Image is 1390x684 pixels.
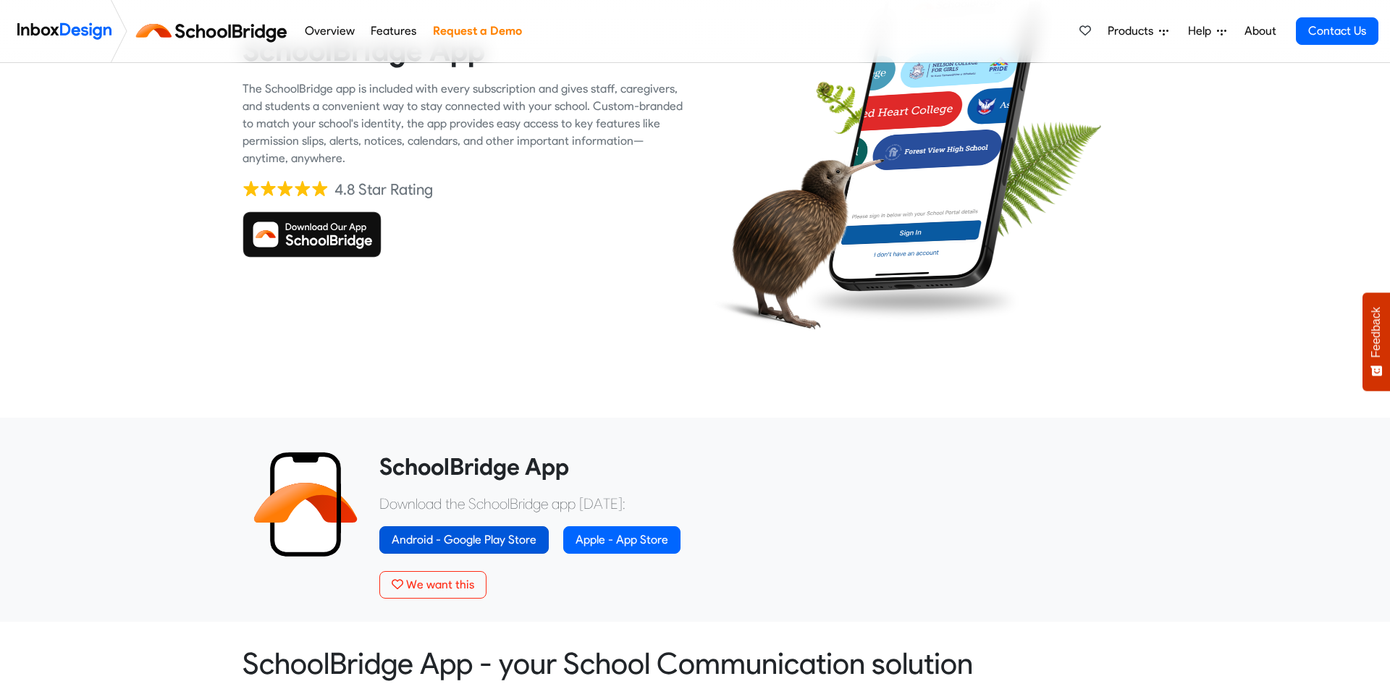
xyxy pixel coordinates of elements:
div: The SchoolBridge app is included with every subscription and gives staff, caregivers, and student... [243,80,684,167]
span: Products [1108,22,1159,40]
a: About [1240,17,1280,46]
a: Features [367,17,421,46]
button: We want this [379,571,486,599]
a: Apple - App Store [563,526,681,554]
img: Download SchoolBridge App [243,211,382,258]
p: Download the SchoolBridge app [DATE]: [379,493,1137,515]
heading: SchoolBridge App - your School Communication solution [243,645,1147,682]
img: kiwi_bird.png [706,129,885,346]
span: We want this [406,578,474,591]
heading: SchoolBridge App [379,452,1137,481]
a: Help [1182,17,1232,46]
a: Request a Demo [429,17,526,46]
button: Feedback - Show survey [1362,292,1390,391]
span: Help [1188,22,1217,40]
img: 2022_01_13_icon_sb_app.svg [253,452,358,557]
div: 4.8 Star Rating [334,179,433,200]
img: schoolbridge logo [133,14,296,48]
span: Feedback [1370,307,1383,358]
a: Contact Us [1296,17,1378,45]
img: shadow.png [801,277,1024,325]
a: Products [1102,17,1174,46]
a: Overview [300,17,358,46]
a: Android - Google Play Store [379,526,549,554]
